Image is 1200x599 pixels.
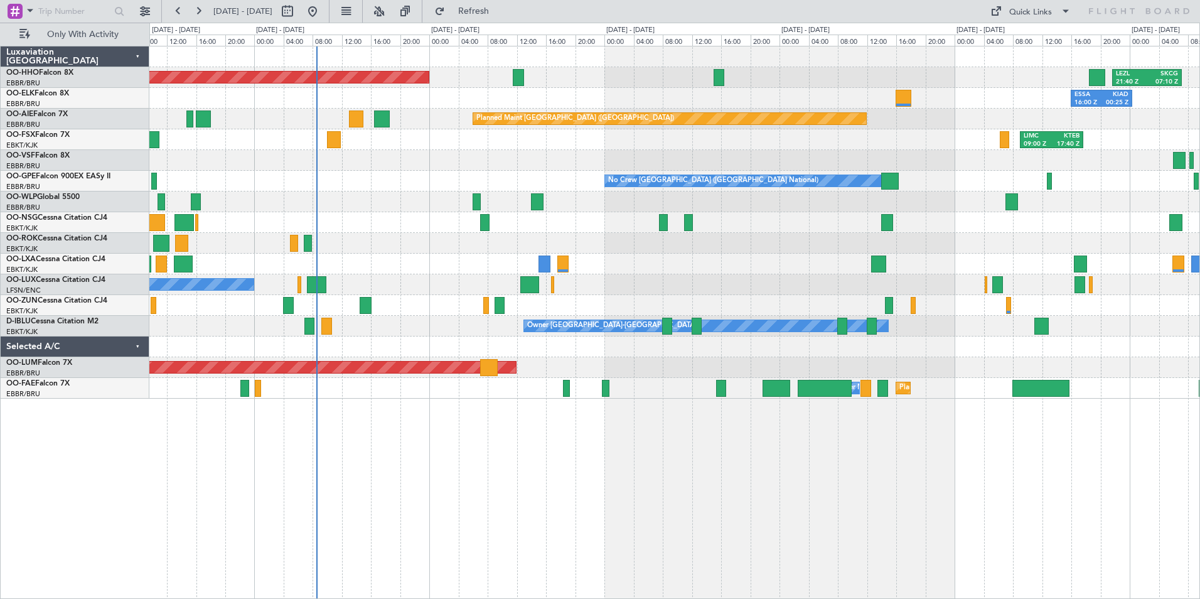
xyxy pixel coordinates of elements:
span: OO-LXA [6,256,36,263]
div: 08:00 [838,35,867,46]
div: KIAD [1101,90,1128,99]
a: EBBR/BRU [6,120,40,129]
div: 08:00 [1013,35,1042,46]
div: 04:00 [1159,35,1188,46]
a: EBKT/KJK [6,224,38,233]
div: ESSA [1074,90,1101,99]
div: 04:00 [634,35,663,46]
div: 20:00 [751,35,779,46]
span: OO-FAE [6,380,35,387]
a: D-IBLUCessna Citation M2 [6,318,99,325]
div: 08:00 [138,35,167,46]
div: 00:00 [429,35,458,46]
span: OO-ELK [6,90,35,97]
span: OO-VSF [6,152,35,159]
div: 00:25 Z [1101,99,1128,107]
div: 00:00 [1130,35,1159,46]
div: 00:00 [955,35,983,46]
div: Planned Maint [GEOGRAPHIC_DATA] ([GEOGRAPHIC_DATA]) [476,109,674,128]
span: Only With Activity [33,30,132,39]
div: 00:00 [779,35,808,46]
input: Trip Number [38,2,110,21]
span: OO-AIE [6,111,33,118]
a: OO-LUMFalcon 7X [6,359,72,367]
div: 21:40 Z [1116,78,1147,87]
div: 20:00 [1101,35,1130,46]
div: [DATE] - [DATE] [606,25,655,36]
div: 17:40 Z [1051,140,1079,149]
div: 20:00 [926,35,955,46]
a: OO-GPEFalcon 900EX EASy II [6,173,110,180]
a: EBBR/BRU [6,389,40,399]
div: 16:00 [896,35,925,46]
div: 04:00 [284,35,313,46]
span: D-IBLU [6,318,31,325]
a: OO-WLPGlobal 5500 [6,193,80,201]
div: 08:00 [488,35,517,46]
a: EBBR/BRU [6,203,40,212]
a: EBBR/BRU [6,369,40,378]
div: 12:00 [692,35,721,46]
span: OO-ROK [6,235,38,242]
div: 20:00 [225,35,254,46]
a: OO-FSXFalcon 7X [6,131,70,139]
div: [DATE] - [DATE] [781,25,830,36]
div: 09:00 Z [1024,140,1052,149]
span: OO-NSG [6,214,38,222]
a: EBKT/KJK [6,244,38,254]
span: [DATE] - [DATE] [213,6,272,17]
span: OO-HHO [6,69,39,77]
a: OO-LXACessna Citation CJ4 [6,256,105,263]
div: LIMC [1024,132,1052,141]
a: OO-AIEFalcon 7X [6,111,68,118]
a: OO-ROKCessna Citation CJ4 [6,235,107,242]
div: Owner [GEOGRAPHIC_DATA]-[GEOGRAPHIC_DATA] [527,316,697,335]
button: Only With Activity [14,24,136,45]
a: OO-ELKFalcon 8X [6,90,69,97]
span: OO-WLP [6,193,37,201]
div: [DATE] - [DATE] [956,25,1005,36]
span: OO-FSX [6,131,35,139]
div: 12:00 [1042,35,1071,46]
a: EBKT/KJK [6,141,38,150]
button: Quick Links [984,1,1077,21]
div: [DATE] - [DATE] [1132,25,1180,36]
span: OO-ZUN [6,297,38,305]
div: SKCG [1147,70,1177,78]
div: 20:00 [576,35,604,46]
a: EBKT/KJK [6,265,38,274]
div: 04:00 [809,35,838,46]
div: 04:00 [459,35,488,46]
a: OO-NSGCessna Citation CJ4 [6,214,107,222]
span: Refresh [447,7,500,16]
div: Quick Links [1009,6,1052,19]
div: 12:00 [867,35,896,46]
div: 16:00 [371,35,400,46]
a: OO-LUXCessna Citation CJ4 [6,276,105,284]
a: EBBR/BRU [6,161,40,171]
span: OO-GPE [6,173,36,180]
div: 16:00 [196,35,225,46]
div: 16:00 [721,35,750,46]
div: 04:00 [984,35,1013,46]
div: 12:00 [342,35,371,46]
a: OO-FAEFalcon 7X [6,380,70,387]
div: 16:00 [1071,35,1100,46]
div: 12:00 [517,35,546,46]
span: OO-LUM [6,359,38,367]
div: Planned Maint Melsbroek Air Base [899,379,1009,397]
div: 00:00 [604,35,633,46]
a: EBKT/KJK [6,306,38,316]
a: EBKT/KJK [6,327,38,337]
a: EBBR/BRU [6,182,40,192]
div: [DATE] - [DATE] [431,25,479,36]
a: EBBR/BRU [6,78,40,88]
div: 07:10 Z [1147,78,1177,87]
a: OO-HHOFalcon 8X [6,69,73,77]
div: 16:00 Z [1074,99,1101,107]
div: 20:00 [400,35,429,46]
div: No Crew [GEOGRAPHIC_DATA] ([GEOGRAPHIC_DATA] National) [608,171,818,190]
a: OO-VSFFalcon 8X [6,152,70,159]
a: EBBR/BRU [6,99,40,109]
div: LEZL [1116,70,1147,78]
